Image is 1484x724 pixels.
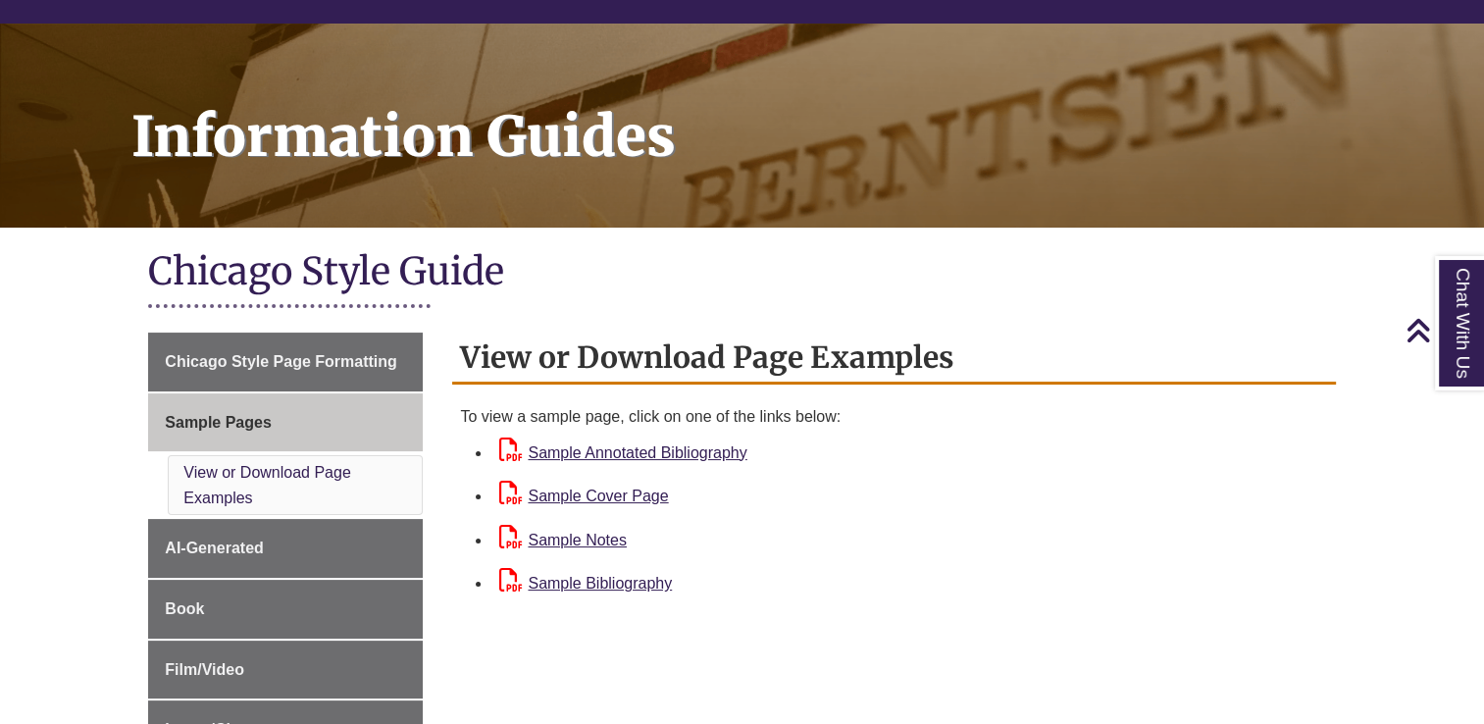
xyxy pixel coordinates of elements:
span: Film/Video [165,661,244,678]
h2: View or Download Page Examples [452,333,1335,385]
span: AI-Generated [165,540,263,556]
span: Chicago Style Page Formatting [165,353,396,370]
a: Sample Annotated Bibliography [499,444,746,461]
a: Sample Pages [148,393,423,452]
a: View or Download Page Examples [183,464,350,506]
div: To view a sample page, click on one of the links below: [460,404,1327,430]
a: Film/Video [148,641,423,699]
a: Sample Bibliography [499,575,672,592]
h1: Chicago Style Guide [148,247,1335,299]
a: Chicago Style Page Formatting [148,333,423,391]
h1: Information Guides [110,24,1484,202]
span: Book [165,600,204,617]
a: Back to Top [1406,317,1479,343]
a: Book [148,580,423,639]
a: AI-Generated [148,519,423,578]
span: Sample Pages [165,414,272,431]
a: Sample Notes [499,532,627,548]
a: Sample Cover Page [499,488,668,504]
